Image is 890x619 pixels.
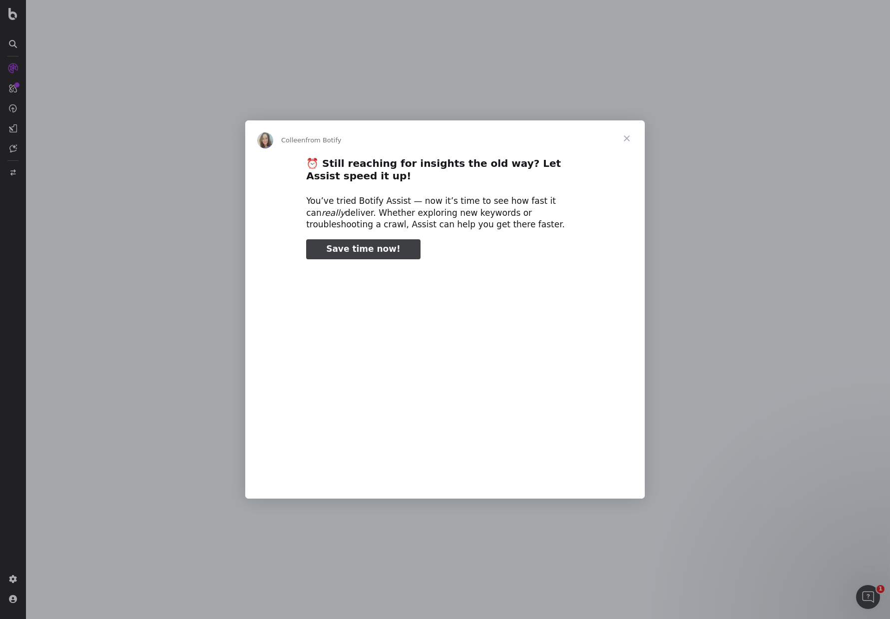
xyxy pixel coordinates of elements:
video: Play video [237,268,653,476]
a: Save time now! [306,239,421,259]
div: You’ve tried Botify Assist — now it’s time to see how fast it can deliver. Whether exploring new ... [306,195,584,231]
span: Close [609,120,645,156]
span: from Botify [306,136,342,144]
h2: ⏰ Still reaching for insights the old way? Let Assist speed it up! [306,157,584,188]
span: Save time now! [326,244,401,254]
span: Colleen [281,136,306,144]
i: really [322,208,345,218]
img: Profile image for Colleen [257,132,273,148]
